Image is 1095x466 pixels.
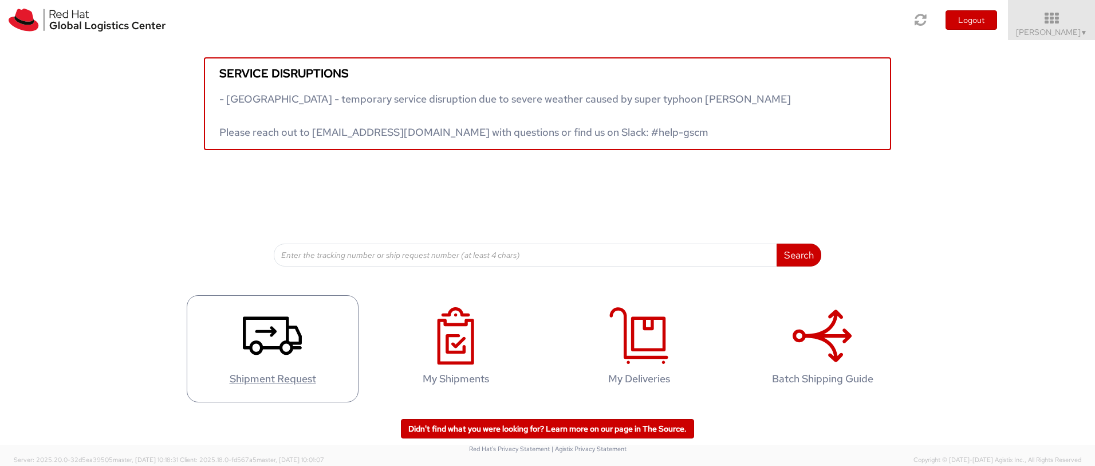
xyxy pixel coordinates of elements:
span: Client: 2025.18.0-fd567a5 [180,456,324,464]
span: Server: 2025.20.0-32d5ea39505 [14,456,178,464]
span: [PERSON_NAME] [1016,27,1088,37]
a: Red Hat's Privacy Statement [469,445,550,453]
input: Enter the tracking number or ship request number (at least 4 chars) [274,244,777,267]
h4: My Shipments [382,373,530,385]
a: Batch Shipping Guide [736,295,908,402]
span: Copyright © [DATE]-[DATE] Agistix Inc., All Rights Reserved [913,456,1081,465]
button: Search [777,244,821,267]
a: Service disruptions - [GEOGRAPHIC_DATA] - temporary service disruption due to severe weather caus... [204,57,891,150]
a: Didn't find what you were looking for? Learn more on our page in The Source. [401,419,694,438]
a: | Agistix Privacy Statement [552,445,627,453]
span: master, [DATE] 10:01:07 [257,456,324,464]
h5: Service disruptions [219,67,876,80]
span: - [GEOGRAPHIC_DATA] - temporary service disruption due to severe weather caused by super typhoon ... [219,92,791,139]
h4: Batch Shipping Guide [749,373,896,385]
h4: Shipment Request [199,373,346,385]
span: master, [DATE] 10:18:31 [113,456,178,464]
h4: My Deliveries [565,373,713,385]
img: rh-logistics-00dfa346123c4ec078e1.svg [9,9,166,32]
button: Logout [946,10,997,30]
a: My Shipments [370,295,542,402]
a: My Deliveries [553,295,725,402]
a: Shipment Request [187,295,359,402]
span: ▼ [1081,28,1088,37]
